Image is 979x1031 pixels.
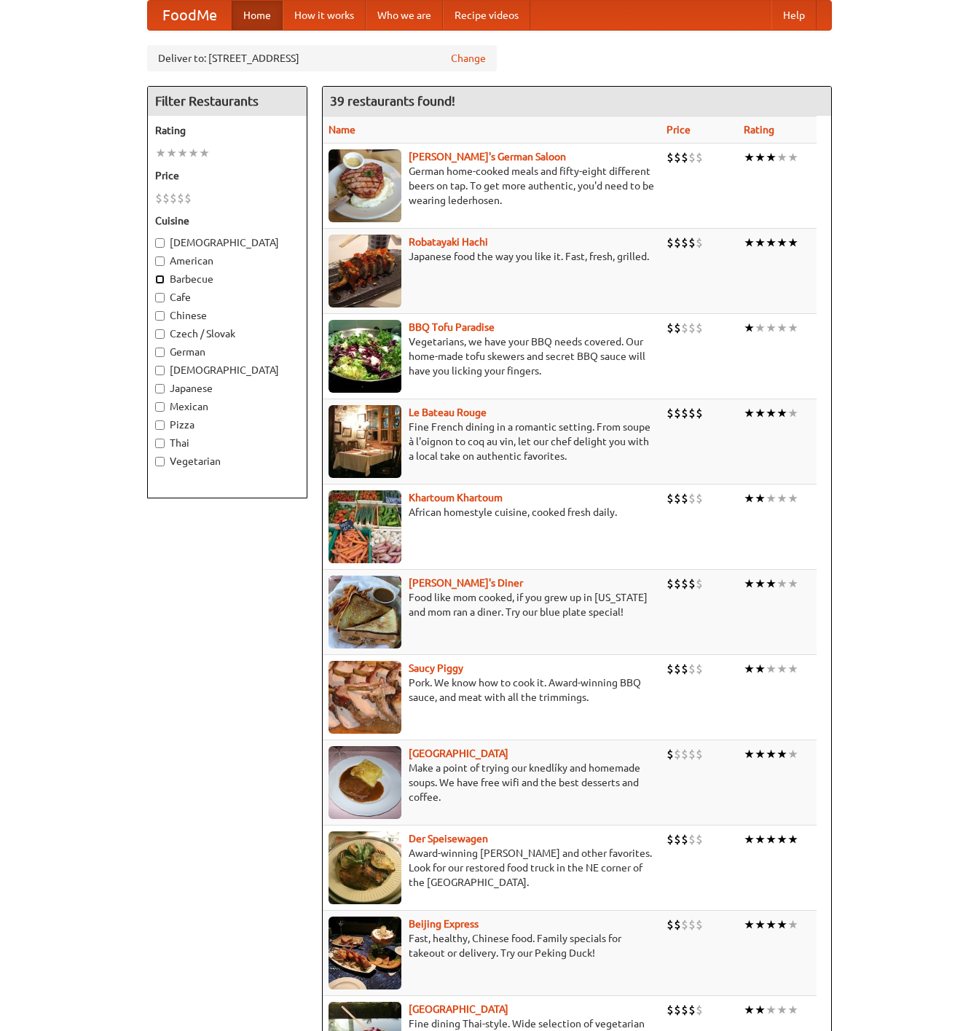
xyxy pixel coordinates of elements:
a: Who we are [366,1,443,30]
li: $ [696,917,703,933]
p: German home-cooked meals and fifty-eight different beers on tap. To get more authentic, you'd nee... [329,164,655,208]
li: ★ [776,746,787,762]
li: ★ [766,490,776,506]
img: khartoum.jpg [329,490,401,563]
li: $ [674,235,681,251]
li: ★ [787,405,798,421]
label: [DEMOGRAPHIC_DATA] [155,235,299,250]
li: ★ [755,831,766,847]
label: [DEMOGRAPHIC_DATA] [155,363,299,377]
li: $ [674,405,681,421]
li: ★ [787,149,798,165]
li: ★ [776,917,787,933]
li: $ [681,746,688,762]
li: $ [667,490,674,506]
li: $ [688,149,696,165]
input: American [155,256,165,266]
li: $ [696,235,703,251]
li: ★ [744,576,755,592]
li: ★ [755,917,766,933]
input: German [155,348,165,357]
input: [DEMOGRAPHIC_DATA] [155,238,165,248]
input: Thai [155,439,165,448]
a: Help [771,1,817,30]
img: esthers.jpg [329,149,401,222]
li: $ [667,405,674,421]
li: ★ [787,320,798,336]
li: $ [688,235,696,251]
li: $ [674,831,681,847]
input: Vegetarian [155,457,165,466]
li: ★ [755,746,766,762]
label: German [155,345,299,359]
li: ★ [744,149,755,165]
li: ★ [755,149,766,165]
p: Fine French dining in a romantic setting. From soupe à l'oignon to coq au vin, let our chef delig... [329,420,655,463]
b: [PERSON_NAME]'s Diner [409,577,523,589]
a: Le Bateau Rouge [409,407,487,418]
li: ★ [776,405,787,421]
li: $ [667,320,674,336]
li: ★ [776,320,787,336]
li: ★ [766,661,776,677]
li: $ [681,149,688,165]
label: Chinese [155,308,299,323]
a: Robatayaki Hachi [409,236,488,248]
li: ★ [188,145,199,161]
li: ★ [755,576,766,592]
label: Pizza [155,418,299,432]
li: $ [696,661,703,677]
p: Award-winning [PERSON_NAME] and other favorites. Look for our restored food truck in the NE corne... [329,846,655,890]
li: ★ [155,145,166,161]
li: $ [177,190,184,206]
li: ★ [776,149,787,165]
label: Mexican [155,399,299,414]
a: Khartoum Khartoum [409,492,503,503]
li: $ [696,405,703,421]
li: ★ [776,490,787,506]
input: [DEMOGRAPHIC_DATA] [155,366,165,375]
li: $ [688,490,696,506]
li: ★ [744,746,755,762]
li: ★ [766,831,776,847]
li: ★ [766,320,776,336]
li: $ [696,831,703,847]
li: $ [681,661,688,677]
input: Mexican [155,402,165,412]
label: Thai [155,436,299,450]
li: $ [667,917,674,933]
a: How it works [283,1,366,30]
a: Der Speisewagen [409,833,488,844]
a: BBQ Tofu Paradise [409,321,495,333]
img: bateaurouge.jpg [329,405,401,478]
li: $ [681,405,688,421]
li: $ [674,661,681,677]
h4: Filter Restaurants [148,87,307,116]
p: Fast, healthy, Chinese food. Family specials for takeout or delivery. Try our Peking Duck! [329,931,655,960]
li: $ [681,831,688,847]
li: ★ [787,746,798,762]
img: saucy.jpg [329,661,401,734]
p: Food like mom cooked, if you grew up in [US_STATE] and mom ran a diner. Try our blue plate special! [329,590,655,619]
img: sallys.jpg [329,576,401,648]
a: Price [667,124,691,136]
li: ★ [744,1002,755,1018]
h5: Rating [155,123,299,138]
li: ★ [755,320,766,336]
li: $ [674,490,681,506]
a: Beijing Express [409,918,479,930]
h5: Cuisine [155,213,299,228]
li: ★ [766,235,776,251]
li: ★ [787,576,798,592]
li: $ [667,235,674,251]
li: $ [170,190,177,206]
input: Pizza [155,420,165,430]
li: ★ [755,235,766,251]
h5: Price [155,168,299,183]
b: [PERSON_NAME]'s German Saloon [409,151,566,162]
li: $ [696,320,703,336]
